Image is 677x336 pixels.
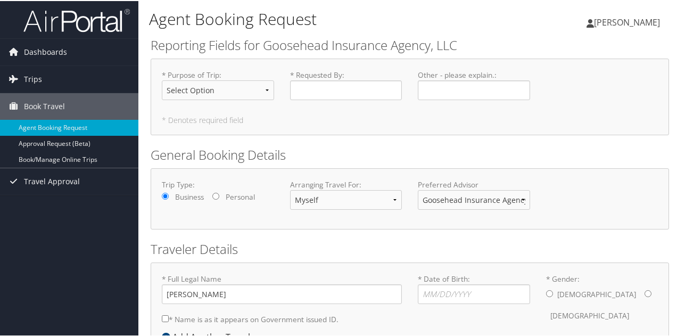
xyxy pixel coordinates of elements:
[290,178,402,189] label: Arranging Travel For:
[24,38,67,64] span: Dashboards
[175,191,204,201] label: Business
[290,79,402,99] input: * Requested By:
[587,5,671,37] a: [PERSON_NAME]
[23,7,130,32] img: airportal-logo.png
[645,289,651,296] input: * Gender:[DEMOGRAPHIC_DATA][DEMOGRAPHIC_DATA]
[418,178,530,189] label: Preferred Advisor
[290,69,402,99] label: * Requested By :
[546,289,553,296] input: * Gender:[DEMOGRAPHIC_DATA][DEMOGRAPHIC_DATA]
[550,305,629,325] label: [DEMOGRAPHIC_DATA]
[24,92,65,119] span: Book Travel
[24,65,42,92] span: Trips
[546,273,658,325] label: * Gender:
[162,69,274,108] label: * Purpose of Trip :
[162,79,274,99] select: * Purpose of Trip:
[149,7,497,29] h1: Agent Booking Request
[162,308,338,328] label: * Name is as it appears on Government issued ID.
[418,273,530,303] label: * Date of Birth:
[151,239,669,257] h2: Traveler Details
[418,69,530,99] label: Other - please explain. :
[162,283,402,303] input: * Full Legal Name
[151,145,669,163] h2: General Booking Details
[162,273,402,303] label: * Full Legal Name
[418,283,530,303] input: * Date of Birth:
[151,35,669,53] h2: Reporting Fields for Goosehead Insurance Agency, LLC
[418,79,530,99] input: Other - please explain.:
[162,116,658,123] h5: * Denotes required field
[557,283,636,304] label: [DEMOGRAPHIC_DATA]
[594,15,660,27] span: [PERSON_NAME]
[24,167,80,194] span: Travel Approval
[162,178,274,189] label: Trip Type:
[162,314,169,321] input: * Name is as it appears on Government issued ID.
[226,191,255,201] label: Personal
